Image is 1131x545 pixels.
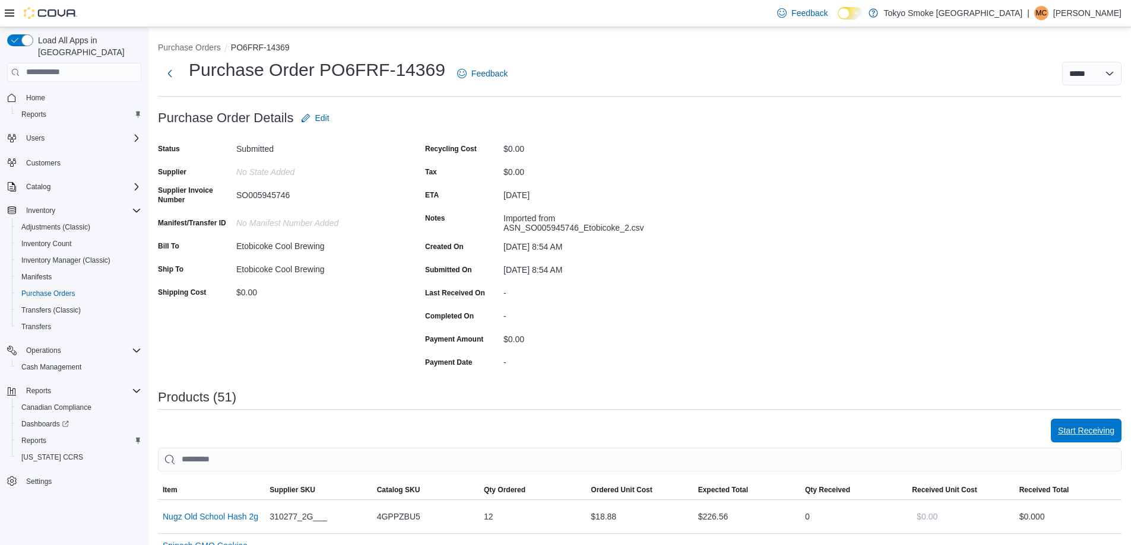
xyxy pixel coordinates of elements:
div: $0.00 [503,330,663,344]
span: Washington CCRS [17,450,141,464]
span: Supplier SKU [270,485,315,495]
button: Transfers [12,318,146,335]
a: Canadian Compliance [17,400,96,415]
span: Users [26,133,45,143]
label: Last Received On [425,288,485,298]
a: Inventory Manager (Classic) [17,253,115,267]
a: Feedback [452,62,512,85]
div: No State added [236,162,395,177]
a: Manifests [17,270,56,284]
a: Home [21,91,50,105]
label: Status [158,144,180,154]
label: Payment Amount [425,334,483,344]
span: Home [26,93,45,103]
span: Cash Management [21,362,81,372]
div: [DATE] [503,186,663,200]
a: [US_STATE] CCRS [17,450,88,464]
span: Inventory [21,203,141,218]
span: Reports [17,107,141,122]
button: Inventory Count [12,235,146,252]
img: Cova [24,7,77,19]
p: Tokyo Smoke [GEOGRAPHIC_DATA] [884,6,1023,20]
span: Transfers [21,322,51,332]
label: Recycling Cost [425,144,477,154]
span: Operations [26,346,61,355]
input: Dark Mode [838,7,863,20]
button: Users [21,131,49,145]
span: Reports [17,434,141,448]
button: Cash Management [12,359,146,375]
button: Reports [21,384,56,398]
button: Qty Received [800,480,907,499]
div: $18.88 [586,505,693,528]
span: Ordered Unit Cost [591,485,652,495]
a: Purchase Orders [17,286,80,301]
span: Catalog [26,182,50,192]
button: Inventory [2,202,146,219]
span: Feedback [471,68,508,79]
span: Adjustments (Classic) [21,222,90,232]
div: $226.56 [693,505,800,528]
div: Mitchell Catalano [1034,6,1048,20]
span: Inventory Manager (Classic) [21,256,110,265]
button: Supplier SKU [265,480,372,499]
span: Item [163,485,178,495]
button: Reports [2,383,146,399]
button: PO6FRF-14369 [231,43,290,52]
div: $0.00 0 [1019,509,1117,524]
span: Dashboards [17,417,141,431]
span: Purchase Orders [21,289,75,298]
label: Created On [425,242,464,251]
label: Bill To [158,241,179,251]
a: Reports [17,434,51,448]
h3: Purchase Order Details [158,111,294,125]
span: Inventory [26,206,55,215]
a: Dashboards [17,417,74,431]
button: Canadian Compliance [12,399,146,416]
span: Dashboards [21,419,69,429]
a: Reports [17,107,51,122]
button: Received Total [1015,480,1122,499]
button: Inventory [21,203,60,218]
a: Transfers [17,320,56,334]
button: Start Receiving [1051,419,1122,442]
a: Adjustments (Classic) [17,220,95,234]
span: 310277_2G___ [270,509,327,524]
span: Purchase Orders [17,286,141,301]
div: [DATE] 8:54 AM [503,237,663,251]
label: Ship To [158,264,183,274]
label: Notes [425,213,445,223]
span: Adjustments (Classic) [17,220,141,234]
nav: An example of EuiBreadcrumbs [158,42,1122,56]
span: Qty Ordered [484,485,525,495]
p: | [1027,6,1029,20]
button: Nugz Old School Hash 2g [163,512,258,521]
label: Tax [425,167,437,177]
span: Catalog SKU [377,485,420,495]
span: Customers [21,155,141,170]
label: Supplier Invoice Number [158,186,232,205]
button: Qty Ordered [479,480,586,499]
button: Inventory Manager (Classic) [12,252,146,269]
div: $0.00 [503,162,663,177]
label: Shipping Cost [158,288,206,297]
button: Received Unit Cost [907,480,1014,499]
a: Transfers (Classic) [17,303,85,317]
span: Reports [21,384,141,398]
div: $0.00 [503,139,663,154]
a: Dashboards [12,416,146,432]
span: Feedback [791,7,828,19]
button: Home [2,89,146,106]
a: Feedback [772,1,832,25]
span: Manifests [17,270,141,284]
button: Edit [296,106,334,130]
label: Payment Date [425,358,472,367]
div: Etobicoke Cool Brewing [236,237,395,251]
label: Completed On [425,311,474,321]
p: [PERSON_NAME] [1053,6,1122,20]
label: ETA [425,190,439,200]
span: Inventory Manager (Classic) [17,253,141,267]
div: Etobicoke Cool Brewing [236,260,395,274]
div: - [503,283,663,298]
